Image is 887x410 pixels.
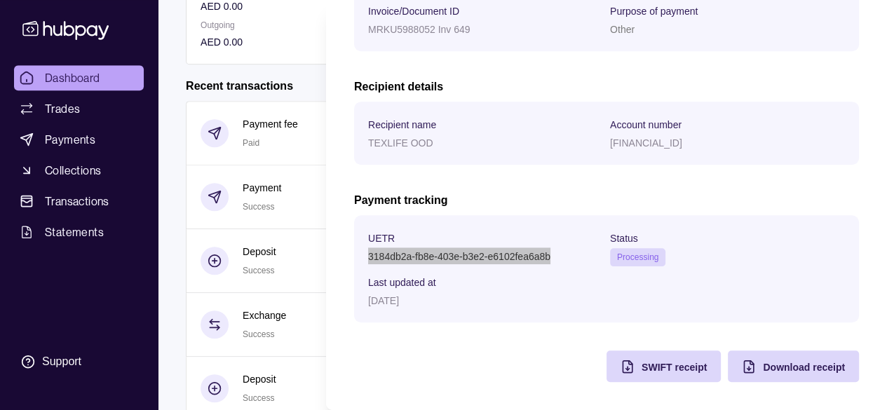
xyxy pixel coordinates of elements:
span: SWIFT receipt [642,362,707,373]
button: SWIFT receipt [607,350,721,382]
span: Processing [617,252,658,262]
p: Account number [610,119,682,130]
h2: Recipient details [354,79,859,95]
p: Status [610,233,638,244]
p: 3184db2a-fb8e-403e-b3e2-e6102fea6a8b [368,251,550,262]
p: Purpose of payment [610,6,698,17]
p: [FINANCIAL_ID] [610,137,682,149]
h2: Payment tracking [354,193,859,208]
p: Other [610,24,635,35]
button: Download receipt [728,350,859,382]
span: Download receipt [763,362,845,373]
p: Invoice/Document ID [368,6,459,17]
p: TEXLIFE OOD [368,137,433,149]
p: Last updated at [368,277,436,288]
p: Recipient name [368,119,436,130]
p: [DATE] [368,295,399,306]
p: MRKU5988052 Inv 649 [368,24,470,35]
p: UETR [368,233,395,244]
